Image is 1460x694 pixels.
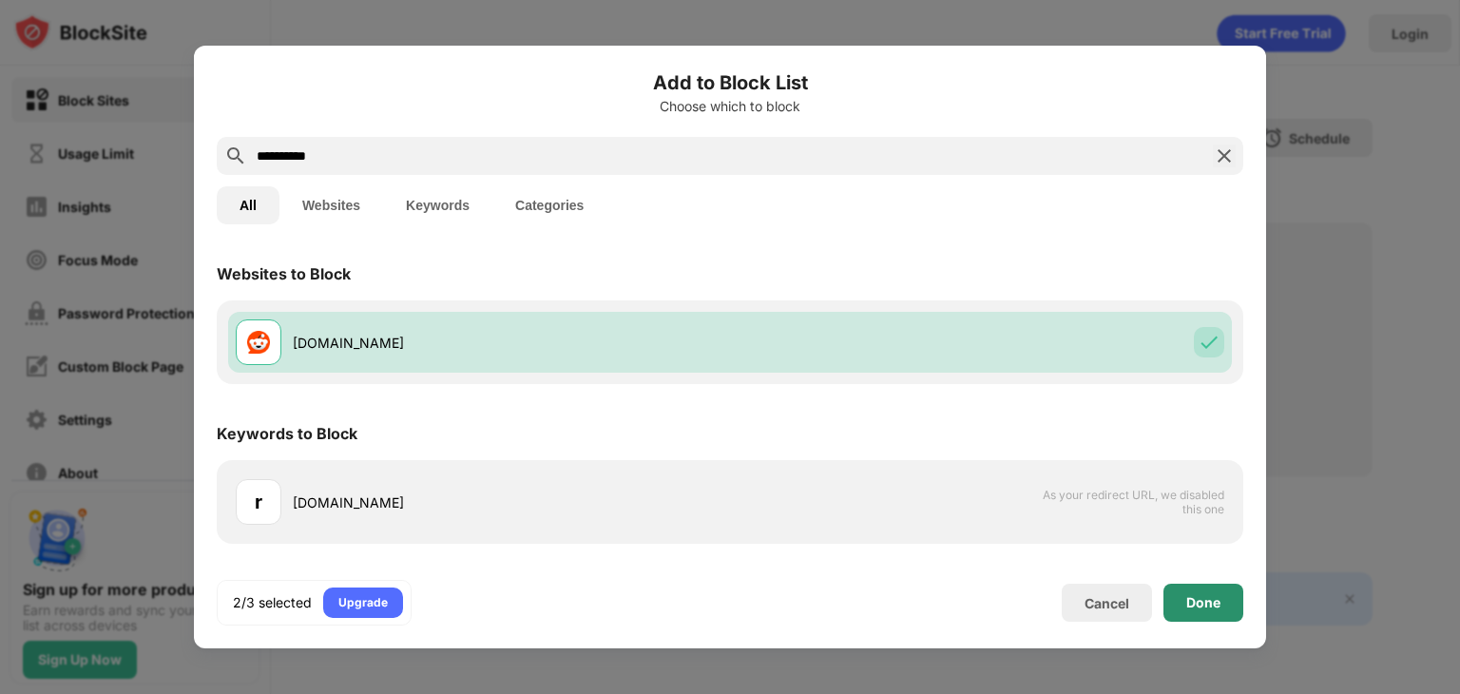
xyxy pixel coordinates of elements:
[217,186,279,224] button: All
[224,145,247,167] img: search.svg
[217,68,1243,97] h6: Add to Block List
[338,593,388,612] div: Upgrade
[233,593,312,612] div: 2/3 selected
[1028,488,1224,516] span: As your redirect URL, we disabled this one
[293,333,730,353] div: [DOMAIN_NAME]
[217,264,351,283] div: Websites to Block
[247,331,270,354] img: favicons
[293,492,730,512] div: [DOMAIN_NAME]
[1186,595,1220,610] div: Done
[1213,145,1236,167] img: search-close
[279,186,383,224] button: Websites
[492,186,606,224] button: Categories
[1085,595,1129,611] div: Cancel
[383,186,492,224] button: Keywords
[217,424,357,443] div: Keywords to Block
[217,99,1243,114] div: Choose which to block
[255,488,262,516] div: r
